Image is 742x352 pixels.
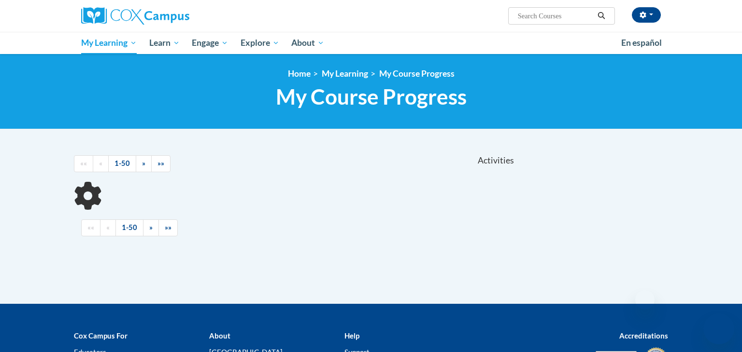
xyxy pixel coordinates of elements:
[143,219,159,236] a: Next
[81,37,137,49] span: My Learning
[80,159,87,167] span: ««
[99,159,102,167] span: «
[517,10,594,22] input: Search Courses
[67,32,675,54] div: Main menu
[621,38,662,48] span: En español
[108,155,136,172] a: 1-50
[136,155,152,172] a: Next
[81,219,100,236] a: Begining
[288,68,311,79] a: Home
[158,219,178,236] a: End
[209,331,230,340] b: About
[185,32,234,54] a: Engage
[115,219,143,236] a: 1-50
[151,155,171,172] a: End
[75,32,143,54] a: My Learning
[100,219,116,236] a: Previous
[703,313,734,344] iframe: Button to launch messaging window
[594,10,609,22] button: Search
[322,68,368,79] a: My Learning
[234,32,285,54] a: Explore
[87,223,94,231] span: ««
[157,159,164,167] span: »»
[379,68,455,79] a: My Course Progress
[635,290,655,310] iframe: Close message
[149,223,153,231] span: »
[192,37,228,49] span: Engage
[93,155,109,172] a: Previous
[344,331,359,340] b: Help
[165,223,171,231] span: »»
[241,37,279,49] span: Explore
[615,33,668,53] a: En español
[285,32,331,54] a: About
[632,7,661,23] button: Account Settings
[149,37,180,49] span: Learn
[106,223,110,231] span: «
[276,84,467,109] span: My Course Progress
[143,32,186,54] a: Learn
[81,7,265,25] a: Cox Campus
[74,155,93,172] a: Begining
[291,37,324,49] span: About
[142,159,145,167] span: »
[478,155,514,166] span: Activities
[81,7,189,25] img: Cox Campus
[74,331,128,340] b: Cox Campus For
[619,331,668,340] b: Accreditations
